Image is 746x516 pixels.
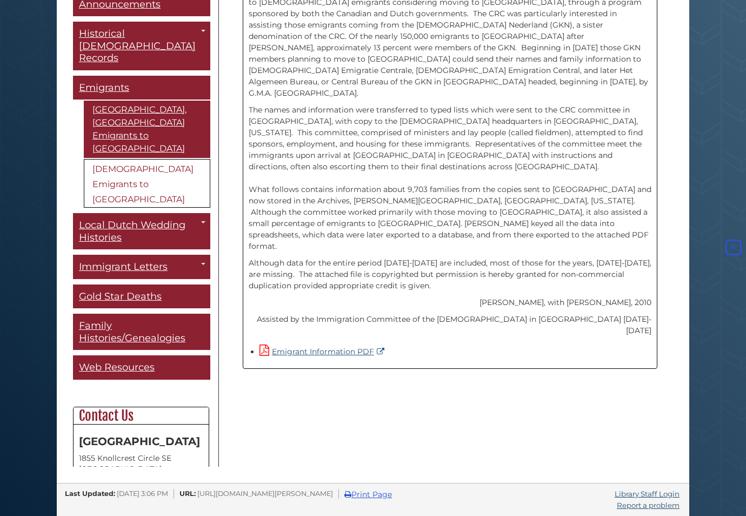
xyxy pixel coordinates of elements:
a: Web Resources [73,355,210,380]
a: Emigrants [73,76,210,100]
span: [DATE] 3:06 PM [117,489,168,498]
address: 1855 Knollcrest Circle SE [GEOGRAPHIC_DATA][US_STATE]-4402 [79,453,203,485]
a: Gold Star Deaths [73,285,210,309]
span: Immigrant Letters [79,261,168,273]
a: Family Histories/Genealogies [73,314,210,350]
p: [PERSON_NAME], with [PERSON_NAME], 2010 [249,297,651,308]
strong: [GEOGRAPHIC_DATA] [79,435,200,448]
a: Emigrant Information PDF [259,347,387,356]
span: [URL][DOMAIN_NAME][PERSON_NAME] [197,489,333,498]
span: Gold Star Deaths [79,290,162,302]
span: URL: [179,489,196,498]
span: Emigrants [79,82,129,94]
span: Last Updated: [65,489,115,498]
span: Family Histories/Genealogies [79,320,185,344]
p: Assisted by the Immigration Committee of the [DEMOGRAPHIC_DATA] in [GEOGRAPHIC_DATA] [DATE]-[DATE] [249,314,651,336]
p: Although data for the entire period [DATE]-[DATE] are included, most of those for the years, [DAT... [249,257,651,292]
span: Historical [DEMOGRAPHIC_DATA] Records [79,28,196,64]
a: Local Dutch Wedding Histories [73,213,210,249]
span: Web Resources [79,361,155,373]
a: [DEMOGRAPHIC_DATA] Emigrants to [GEOGRAPHIC_DATA] [84,159,210,208]
a: Immigrant Letters [73,255,210,279]
a: Print Page [344,489,392,499]
i: Print Page [344,491,351,498]
a: [GEOGRAPHIC_DATA], [GEOGRAPHIC_DATA] Emigrants to [GEOGRAPHIC_DATA] [84,101,210,158]
span: Local Dutch Wedding Histories [79,219,185,243]
a: Library Staff Login [615,489,680,498]
a: Historical [DEMOGRAPHIC_DATA] Records [73,22,210,70]
h2: Contact Us [74,407,209,425]
a: Report a problem [617,501,680,510]
p: The names and information were transferred to typed lists which were sent to the CRC committee in... [249,104,651,252]
a: Back to Top [723,242,743,252]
